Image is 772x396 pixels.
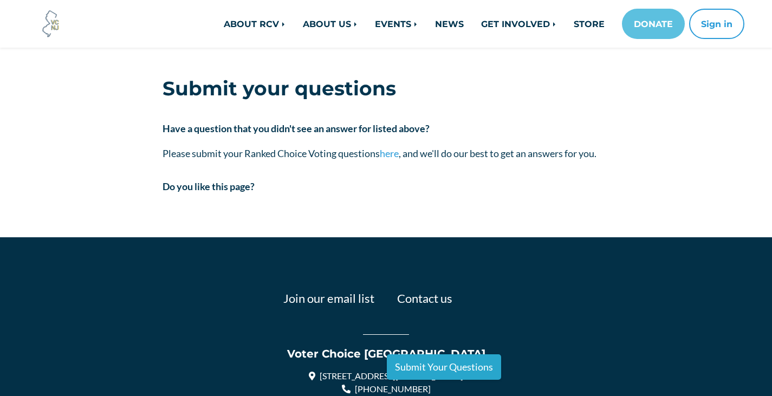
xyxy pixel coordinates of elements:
[163,200,325,211] iframe: fb:like Facebook Social Plugin
[325,197,360,207] iframe: X Post Button
[36,9,66,38] img: Voter Choice NJ
[689,9,744,39] button: Sign in or sign up
[366,13,426,35] a: EVENTS
[472,13,565,35] a: GET INVOLVED
[283,291,374,306] a: Join our email list
[163,122,430,134] strong: Have a question that you didn't see an answer for listed above?
[342,384,431,394] a: [PHONE_NUMBER]
[86,348,687,361] h5: Voter Choice [GEOGRAPHIC_DATA]
[565,13,613,35] a: STORE
[622,9,685,39] a: DONATE
[86,369,687,382] div: [STREET_ADDRESS][PERSON_NAME]
[294,13,366,35] a: ABOUT US
[426,13,472,35] a: NEWS
[163,145,609,162] p: Please submit your Ranked Choice Voting questions , and we'll do our best to get an answers for you.
[387,354,501,380] a: Submit Your Questions
[397,291,452,306] a: Contact us
[154,9,744,39] nav: Main navigation
[163,66,609,111] h2: Submit your questions
[380,147,399,159] a: here
[215,13,294,35] a: ABOUT RCV
[163,180,255,192] strong: Do you like this page?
